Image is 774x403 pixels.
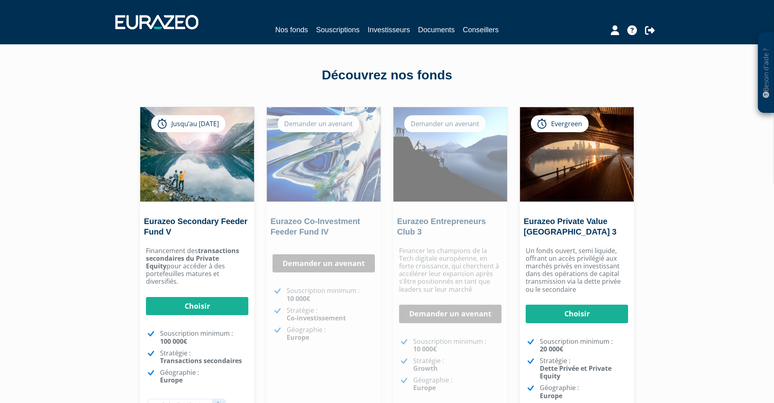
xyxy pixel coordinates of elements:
div: Evergreen [531,115,589,132]
a: Souscriptions [316,24,360,35]
a: Conseillers [463,24,499,35]
a: Eurazeo Entrepreneurs Club 3 [397,217,486,236]
p: Financement des pour accéder à des portefeuilles matures et diversifiés. [146,247,248,286]
img: Eurazeo Entrepreneurs Club 3 [393,107,507,201]
p: Souscription minimum : [160,330,248,345]
p: Stratégie : [160,349,248,365]
a: Eurazeo Co-Investment Feeder Fund IV [270,217,360,236]
p: Souscription minimum : [413,338,501,353]
strong: Europe [287,333,309,342]
img: Eurazeo Co-Investment Feeder Fund IV [267,107,381,201]
strong: 10 000€ [413,345,437,353]
div: Demander un avenant [278,115,359,132]
strong: Europe [413,383,436,392]
strong: Co-investissement [287,314,346,322]
p: Stratégie : [287,307,375,322]
a: Eurazeo Secondary Feeder Fund V [144,217,248,236]
p: Stratégie : [413,357,501,372]
strong: Dette Privée et Private Equity [540,364,612,380]
a: Nos fonds [275,24,308,37]
a: Eurazeo Private Value [GEOGRAPHIC_DATA] 3 [524,217,616,236]
p: Géographie : [540,384,628,399]
p: Géographie : [160,369,248,384]
div: Demander un avenant [404,115,486,132]
strong: Growth [413,364,438,373]
strong: transactions secondaires du Private Equity [146,246,239,270]
p: Souscription minimum : [287,287,375,302]
div: Découvrez nos fonds [157,66,617,85]
strong: 20 000€ [540,345,563,353]
a: Choisir [146,297,248,316]
a: Choisir [526,305,628,323]
strong: Europe [160,376,183,384]
p: Financer les champions de la Tech digitale européenne, en forte croissance, qui cherchent à accél... [399,247,501,293]
strong: Europe [540,391,562,400]
strong: 10 000€ [287,294,310,303]
p: Souscription minimum : [540,338,628,353]
img: Eurazeo Secondary Feeder Fund V [140,107,254,201]
a: Demander un avenant [273,254,375,273]
p: Géographie : [287,326,375,341]
strong: 100 000€ [160,337,187,346]
div: Jusqu’au [DATE] [151,115,225,132]
p: Stratégie : [540,357,628,380]
img: Eurazeo Private Value Europe 3 [520,107,634,201]
a: Investisseurs [368,24,410,35]
p: Un fonds ouvert, semi liquide, offrant un accès privilégié aux marchés privés en investissant dan... [526,247,628,293]
a: Documents [418,24,455,35]
strong: Transactions secondaires [160,356,242,365]
a: Demander un avenant [399,305,501,323]
p: Géographie : [413,376,501,392]
p: Besoin d'aide ? [762,37,771,109]
img: 1732889491-logotype_eurazeo_blanc_rvb.png [115,15,198,29]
